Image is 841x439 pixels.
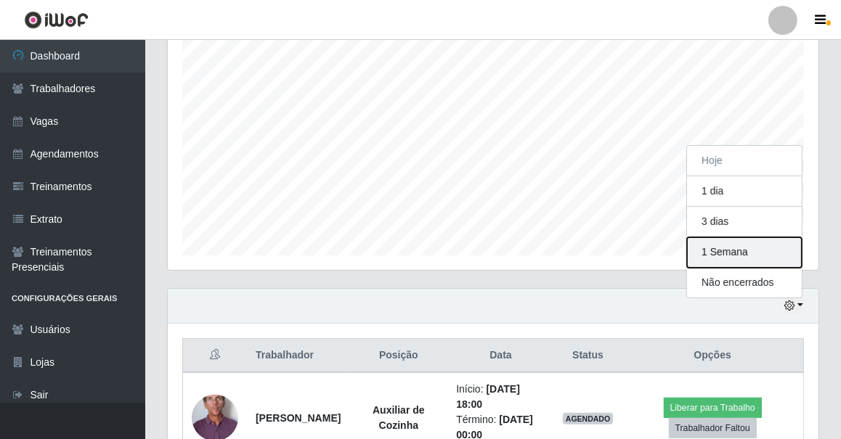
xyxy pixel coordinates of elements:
[373,404,425,431] strong: Auxiliar de Cozinha
[447,339,553,373] th: Data
[669,418,757,438] button: Trabalhador Faltou
[687,146,802,176] button: Hoje
[622,339,803,373] th: Opções
[687,268,802,298] button: Não encerrados
[256,412,341,424] strong: [PERSON_NAME]
[554,339,622,373] th: Status
[664,398,762,418] button: Liberar para Trabalho
[563,413,614,424] span: AGENDADO
[24,11,89,29] img: CoreUI Logo
[456,382,545,412] li: Início:
[687,237,802,268] button: 1 Semana
[687,176,802,207] button: 1 dia
[687,207,802,237] button: 3 dias
[247,339,349,373] th: Trabalhador
[349,339,447,373] th: Posição
[456,383,520,410] time: [DATE] 18:00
